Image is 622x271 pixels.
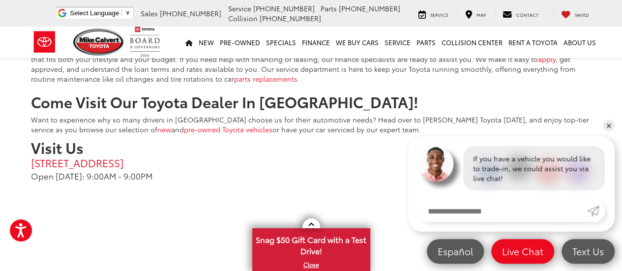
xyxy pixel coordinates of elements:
[228,3,251,13] span: Service
[418,146,453,181] img: Agent profile photo
[458,9,493,19] a: Map
[382,27,414,58] a: Service
[427,239,484,264] a: Español
[160,8,221,18] span: [PHONE_NUMBER]
[339,3,400,13] span: [PHONE_NUMBER]
[31,139,304,155] h2: Visit Us
[141,8,158,18] span: Sales
[411,9,456,19] a: Service
[184,124,272,134] a: pre-owned Toyota vehicles
[31,44,592,84] p: At [PERSON_NAME] Toyota, we focus on providing excellent service to all our customers. We work in...
[567,245,609,257] span: Text Us
[73,29,125,56] img: Mike Calvert Toyota
[476,11,486,18] span: Map
[260,13,321,23] span: [PHONE_NUMBER]
[299,27,333,58] a: Finance
[182,27,196,58] a: Home
[505,27,561,58] a: Rent a Toyota
[562,239,615,264] a: Text Us
[561,27,599,58] a: About Us
[418,200,587,222] input: Enter your message
[321,3,337,13] span: Parts
[587,200,605,222] a: Submit
[554,9,596,19] a: My Saved Vehicles
[516,11,538,18] span: Contact
[196,27,217,58] a: New
[31,115,592,134] p: Want to experience why so many drivers in [GEOGRAPHIC_DATA] choose us for their automotive needs?...
[263,27,299,58] a: Specials
[70,9,131,17] a: Select Language​
[253,229,369,259] span: Snag $50 Gift Card with a Test Drive!
[497,245,548,257] span: Live Chat
[70,9,119,17] span: Select Language
[31,93,592,110] h2: Come Visit Our Toyota Dealer In [GEOGRAPHIC_DATA]!
[124,9,131,17] span: ▼
[31,155,304,170] a: [STREET_ADDRESS]
[253,3,315,13] span: [PHONE_NUMBER]
[439,27,505,58] a: Collision Center
[31,170,304,181] p: Open [DATE]: 9:00AM - 9:00PM
[430,11,448,18] span: Service
[228,13,258,23] span: Collision
[217,27,263,58] a: Pre-Owned
[157,124,171,134] a: new
[414,27,439,58] a: Parts
[433,245,478,257] span: Español
[538,54,556,64] a: apply
[495,9,546,19] a: Contact
[121,9,122,17] span: ​
[234,74,297,84] a: parts replacements
[26,26,63,58] img: Toyota
[491,239,554,264] a: Live Chat
[575,11,589,18] span: Saved
[463,146,605,190] div: If you have a vehicle you would like to trade-in, we could assist you via live chat!
[333,27,382,58] a: WE BUY CARS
